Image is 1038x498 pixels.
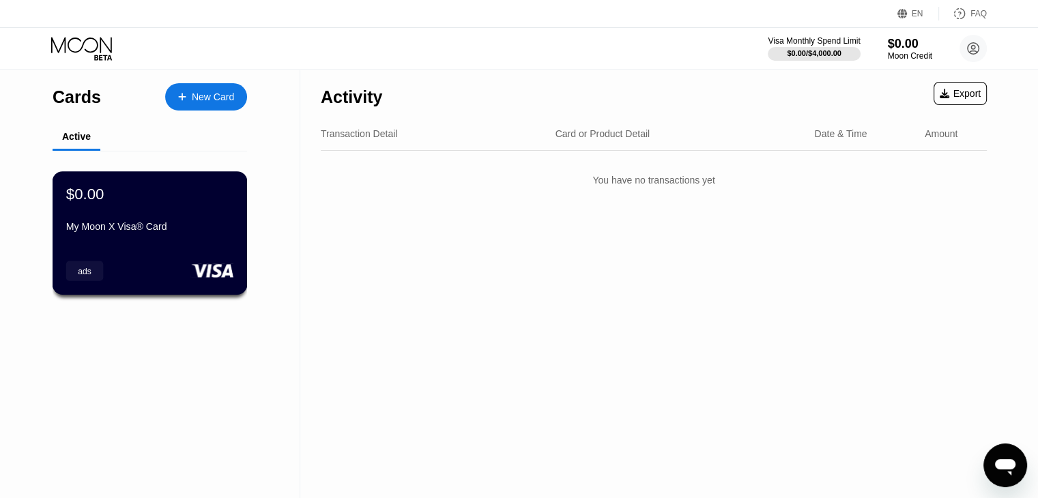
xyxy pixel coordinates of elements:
div: Moon Credit [888,51,932,61]
div: Card or Product Detail [556,128,650,139]
div: Activity [321,87,382,107]
div: You have no transactions yet [321,161,987,199]
iframe: Button to launch messaging window [983,443,1027,487]
div: Export [940,88,981,99]
div: $0.00 [66,185,104,203]
div: $0.00My Moon X Visa® Cardads [53,172,246,294]
div: Visa Monthly Spend Limit [768,36,860,46]
div: EN [897,7,939,20]
div: My Moon X Visa® Card [66,221,233,232]
div: ads [78,266,91,276]
div: FAQ [970,9,987,18]
div: New Card [192,91,234,103]
div: Date & Time [814,128,867,139]
div: EN [912,9,923,18]
div: FAQ [939,7,987,20]
div: Active [62,131,91,142]
div: New Card [165,83,247,111]
div: Amount [925,128,957,139]
div: ads [66,261,104,280]
div: $0.00 / $4,000.00 [787,49,841,57]
div: Cards [53,87,101,107]
div: Visa Monthly Spend Limit$0.00/$4,000.00 [768,36,860,61]
div: Transaction Detail [321,128,397,139]
div: $0.00 [888,37,932,51]
div: Export [934,82,987,105]
div: $0.00Moon Credit [888,37,932,61]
